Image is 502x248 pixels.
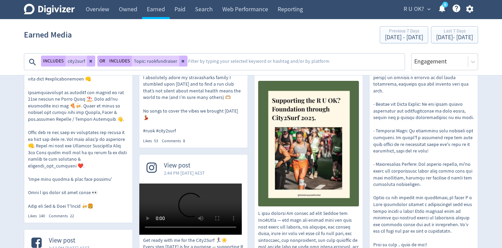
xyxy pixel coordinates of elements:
button: OR [97,56,107,67]
img: I cant believe Im lacing up this Sunday for City2Surf — the last few months have not just been ab... [258,81,359,207]
span: View post [49,237,90,245]
div: Comments [49,213,78,219]
button: Previous 7 Days[DATE] - [DATE] [380,26,428,43]
div: Previous 7 Days [385,29,423,34]
span: 22 [70,213,74,219]
button: R U OK? [401,4,432,15]
button: INCLUDES [41,56,66,67]
span: View post [164,162,205,170]
span: Topic: ruokfundraiser [134,59,177,63]
span: 8 [183,138,185,144]
div: Comments [162,138,189,144]
div: Likes [143,138,162,144]
h1: Earned Media [24,24,72,46]
div: Last 7 Days [436,29,473,34]
a: 5 [442,2,448,8]
span: city2surf [68,59,85,63]
span: 140 [39,213,45,219]
button: INCLUDES [107,56,132,67]
div: Likes [28,213,49,219]
span: expand_more [426,6,432,12]
div: [DATE] - [DATE] [385,34,423,41]
span: 2:44 PM [DATE] AEST [164,170,205,176]
p: Rain, hail or shine, check in on your mates, give them a squeeze, tell them you love them, all da... [143,21,244,134]
span: R U OK? [404,4,424,15]
text: 5 [444,2,446,7]
span: 53 [154,138,158,144]
button: Last 7 Days[DATE]- [DATE] [431,26,478,43]
div: [DATE] - [DATE] [436,34,473,41]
